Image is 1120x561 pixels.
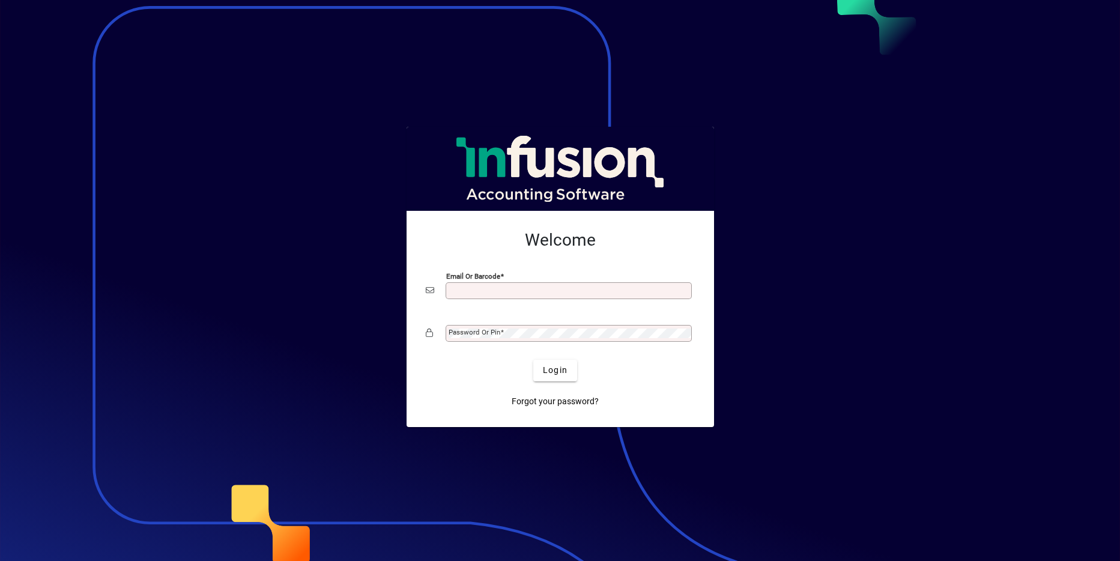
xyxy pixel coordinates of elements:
[507,391,604,413] a: Forgot your password?
[449,328,500,336] mat-label: Password or Pin
[426,230,695,250] h2: Welcome
[533,360,577,381] button: Login
[543,364,568,377] span: Login
[512,395,599,408] span: Forgot your password?
[446,271,500,280] mat-label: Email or Barcode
